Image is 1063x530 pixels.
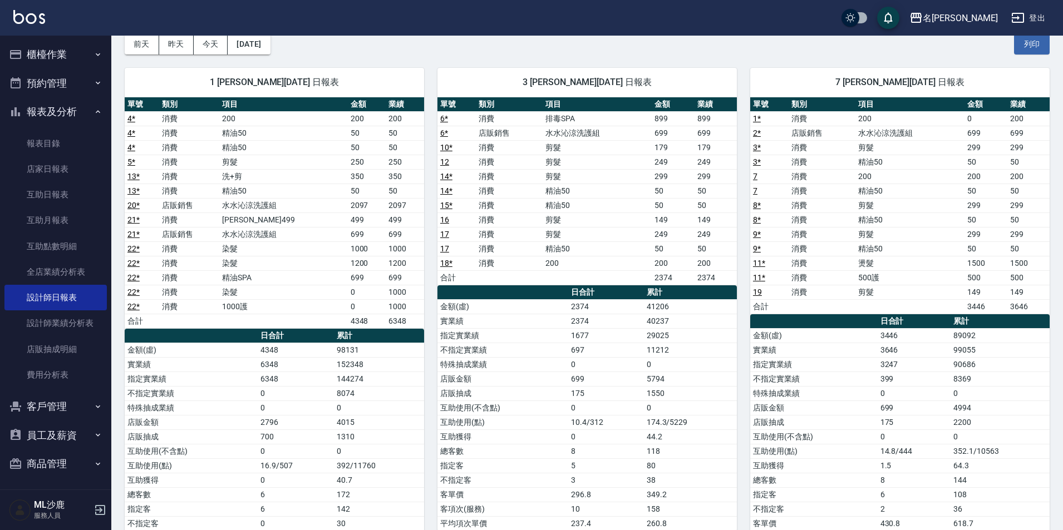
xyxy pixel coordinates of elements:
[159,270,219,285] td: 消費
[159,140,219,155] td: 消費
[652,241,694,256] td: 50
[4,97,107,126] button: 報表及分析
[695,155,737,169] td: 249
[348,169,386,184] td: 350
[543,227,652,241] td: 剪髮
[437,343,568,357] td: 不指定實業績
[652,256,694,270] td: 200
[219,155,347,169] td: 剪髮
[386,169,424,184] td: 350
[348,111,386,126] td: 200
[652,198,694,212] td: 50
[543,241,652,256] td: 精油50
[219,270,347,285] td: 精油SPA
[644,285,737,300] th: 累計
[348,256,386,270] td: 1200
[219,227,347,241] td: 水水沁涼洗護組
[652,227,694,241] td: 249
[644,357,737,372] td: 0
[334,415,424,429] td: 4015
[1007,155,1050,169] td: 50
[159,97,219,112] th: 類別
[695,126,737,140] td: 699
[4,69,107,98] button: 預約管理
[695,270,737,285] td: 2374
[159,285,219,299] td: 消費
[878,343,951,357] td: 3646
[1007,212,1050,227] td: 50
[652,97,694,112] th: 金額
[437,328,568,343] td: 指定實業績
[386,111,424,126] td: 200
[652,155,694,169] td: 249
[348,184,386,198] td: 50
[437,97,476,112] th: 單號
[386,270,424,285] td: 699
[258,400,334,415] td: 0
[644,343,737,357] td: 11212
[194,34,228,55] button: 今天
[877,7,899,29] button: save
[348,198,386,212] td: 2097
[543,184,652,198] td: 精油50
[437,429,568,444] td: 互助獲得
[386,314,424,328] td: 6348
[695,198,737,212] td: 50
[568,386,643,400] td: 175
[334,329,424,343] th: 累計
[964,126,1007,140] td: 699
[652,212,694,227] td: 149
[4,336,107,362] a: 店販抽成明細
[476,256,543,270] td: 消費
[750,299,789,314] td: 合計
[789,270,855,285] td: 消費
[437,97,737,285] table: a dense table
[386,126,424,140] td: 50
[34,511,91,521] p: 服務人員
[644,386,737,400] td: 1550
[334,357,424,372] td: 152348
[753,172,757,181] a: 7
[219,212,347,227] td: [PERSON_NAME]499
[789,184,855,198] td: 消費
[159,241,219,256] td: 消費
[789,227,855,241] td: 消費
[568,314,643,328] td: 2374
[334,400,424,415] td: 0
[644,400,737,415] td: 0
[476,97,543,112] th: 類別
[348,299,386,314] td: 0
[568,415,643,429] td: 10.4/312
[855,270,964,285] td: 500護
[334,386,424,400] td: 8074
[437,415,568,429] td: 互助使用(點)
[159,155,219,169] td: 消費
[652,270,694,285] td: 2374
[644,299,737,314] td: 41206
[789,155,855,169] td: 消費
[348,241,386,256] td: 1000
[1007,169,1050,184] td: 200
[440,157,449,166] a: 12
[125,97,159,112] th: 單號
[4,156,107,182] a: 店家日報表
[789,241,855,256] td: 消費
[219,241,347,256] td: 染髮
[440,215,449,224] a: 16
[258,357,334,372] td: 6348
[855,241,964,256] td: 精油50
[219,97,347,112] th: 項目
[476,155,543,169] td: 消費
[4,449,107,478] button: 商品管理
[4,131,107,156] a: 報表目錄
[695,241,737,256] td: 50
[1007,126,1050,140] td: 699
[964,270,1007,285] td: 500
[334,372,424,386] td: 144274
[159,227,219,241] td: 店販銷售
[476,111,543,126] td: 消費
[964,285,1007,299] td: 149
[964,184,1007,198] td: 50
[855,198,964,212] td: 剪髮
[386,140,424,155] td: 50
